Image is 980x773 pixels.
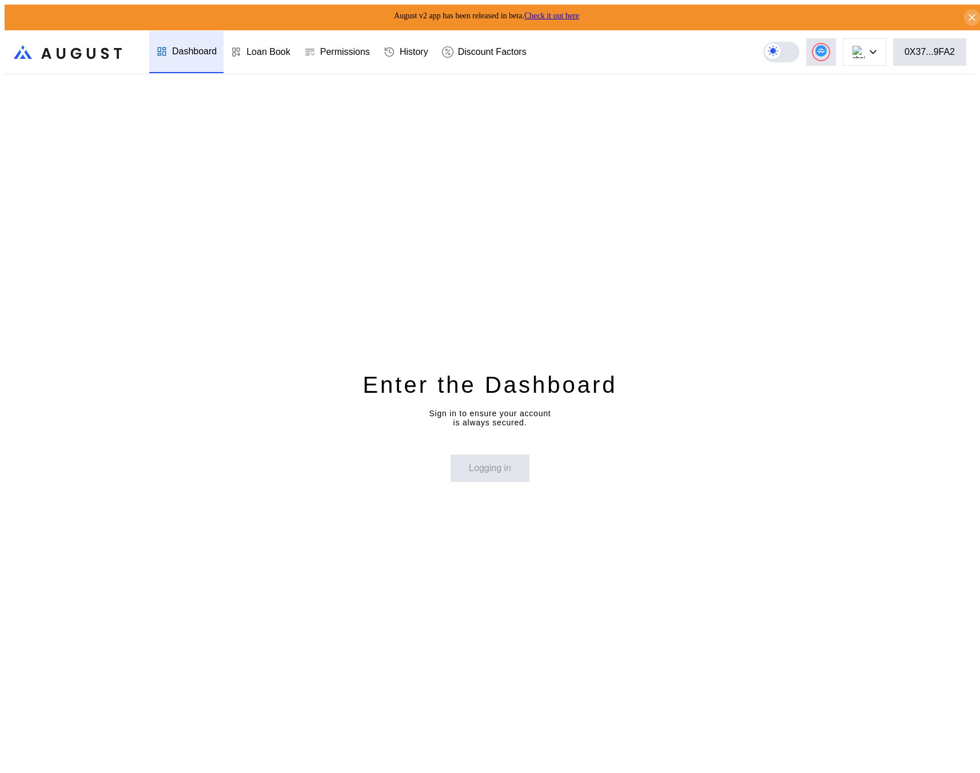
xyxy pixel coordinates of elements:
div: Discount Factors [458,47,527,57]
div: Permissions [320,47,370,57]
div: Dashboard [172,46,217,57]
a: Check it out here [524,11,579,20]
div: History [400,47,428,57]
div: Loan Book [246,47,290,57]
img: chain logo [852,46,865,58]
a: Dashboard [149,31,224,73]
a: Loan Book [224,31,297,73]
a: Permissions [297,31,377,73]
div: 0X37...9FA2 [905,47,955,57]
button: Logging in [451,455,529,482]
button: chain logo [843,38,886,66]
span: August v2 app has been released in beta. [394,11,579,20]
div: Sign in to ensure your account is always secured. [429,409,551,427]
a: History [377,31,435,73]
button: 0X37...9FA2 [893,38,966,66]
a: Discount Factors [435,31,533,73]
div: Enter the Dashboard [362,370,617,400]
